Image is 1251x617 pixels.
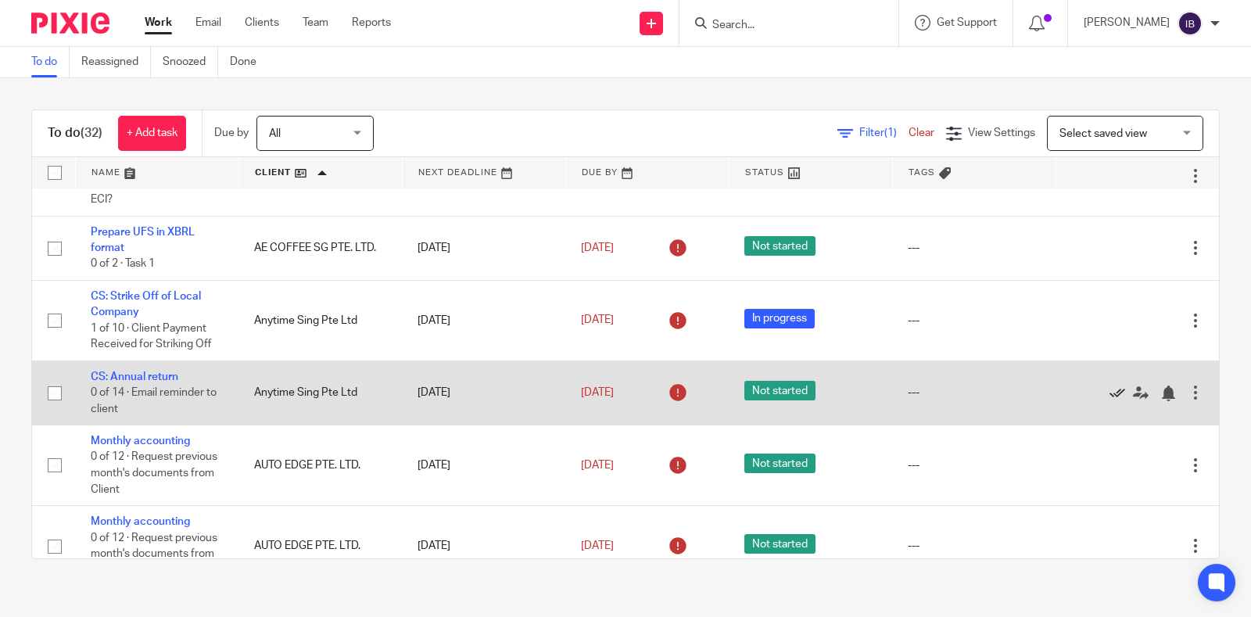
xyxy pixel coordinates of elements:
[238,280,402,361] td: Anytime Sing Pte Ltd
[238,506,402,587] td: AUTO EDGE PTE. LTD.
[31,47,70,77] a: To do
[909,168,935,177] span: Tags
[91,291,201,317] a: CS: Strike Off of Local Company
[163,47,218,77] a: Snoozed
[245,15,279,30] a: Clients
[581,315,614,326] span: [DATE]
[581,460,614,471] span: [DATE]
[238,425,402,506] td: AUTO EDGE PTE. LTD.
[145,15,172,30] a: Work
[91,387,217,414] span: 0 of 14 · Email reminder to client
[91,516,190,527] a: Monthly accounting
[859,127,909,138] span: Filter
[81,47,151,77] a: Reassigned
[269,128,281,139] span: All
[909,127,934,138] a: Clear
[908,538,1040,554] div: ---
[908,457,1040,473] div: ---
[91,452,217,495] span: 0 of 12 · Request previous month's documents from Client
[91,436,190,447] a: Monthly accounting
[744,236,815,256] span: Not started
[91,227,195,253] a: Prepare UFS in XBRL format
[581,242,614,253] span: [DATE]
[1059,128,1147,139] span: Select saved view
[711,19,851,33] input: Search
[402,506,565,587] td: [DATE]
[91,259,155,270] span: 0 of 2 · Task 1
[1178,11,1203,36] img: svg%3E
[744,534,815,554] span: Not started
[118,116,186,151] a: + Add task
[238,216,402,280] td: AE COFFEE SG PTE. LTD.
[744,381,815,400] span: Not started
[884,127,897,138] span: (1)
[230,47,268,77] a: Done
[744,454,815,473] span: Not started
[214,125,249,141] p: Due by
[91,533,217,576] span: 0 of 12 · Request previous month's documents from Client
[195,15,221,30] a: Email
[238,361,402,425] td: Anytime Sing Pte Ltd
[48,125,102,142] h1: To do
[581,387,614,398] span: [DATE]
[908,313,1040,328] div: ---
[91,371,178,382] a: CS: Annual return
[937,17,997,28] span: Get Support
[91,323,211,350] span: 1 of 10 · Client Payment Received for Striking Off
[1109,385,1133,400] a: Mark as done
[402,425,565,506] td: [DATE]
[402,280,565,361] td: [DATE]
[81,127,102,139] span: (32)
[908,240,1040,256] div: ---
[744,309,815,328] span: In progress
[352,15,391,30] a: Reports
[581,540,614,551] span: [DATE]
[402,216,565,280] td: [DATE]
[303,15,328,30] a: Team
[402,361,565,425] td: [DATE]
[31,13,109,34] img: Pixie
[968,127,1035,138] span: View Settings
[908,385,1040,400] div: ---
[1084,15,1170,30] p: [PERSON_NAME]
